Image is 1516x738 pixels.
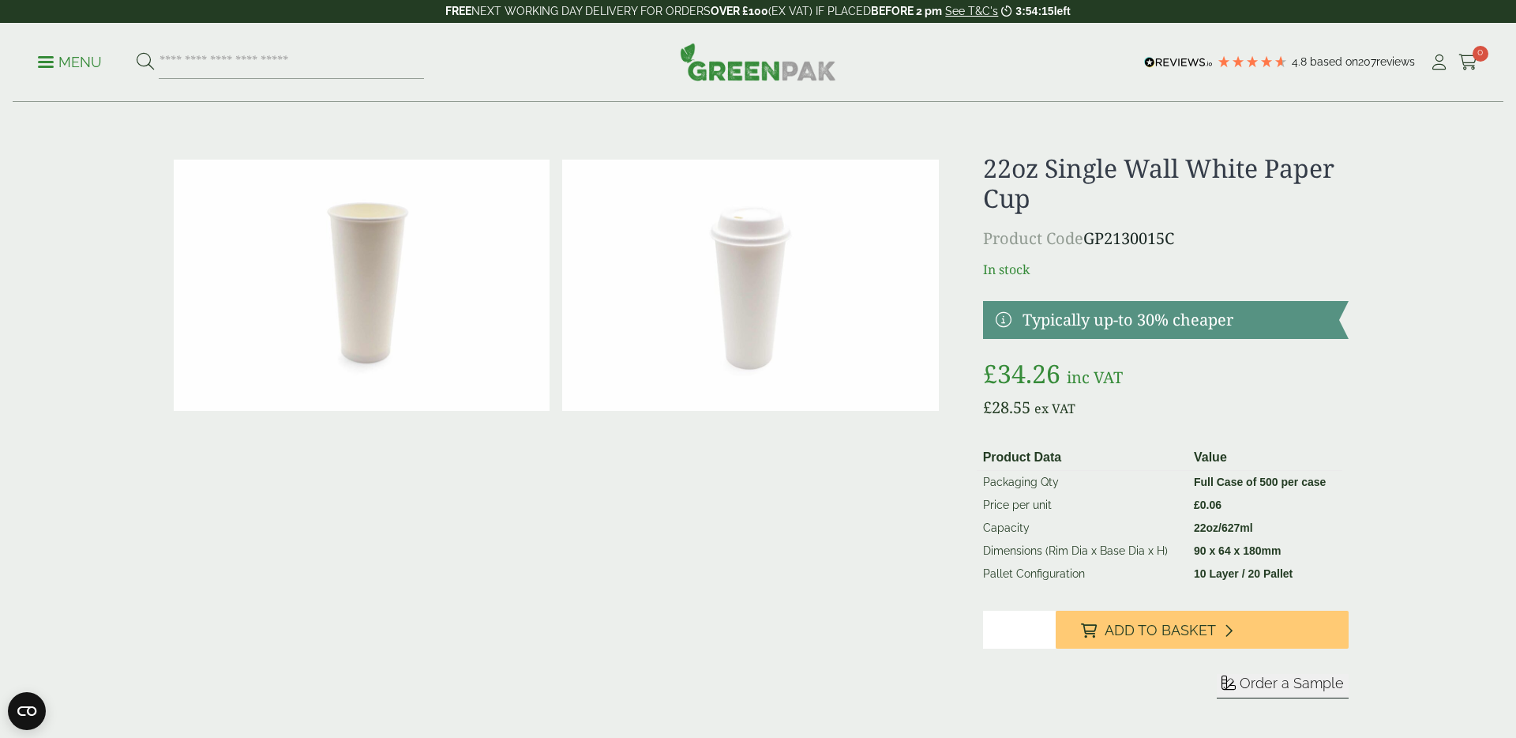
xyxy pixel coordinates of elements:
a: 0 [1458,51,1478,74]
span: £ [1194,499,1200,511]
span: inc VAT [1067,367,1123,388]
button: Add to Basket [1056,611,1349,649]
i: My Account [1429,55,1449,70]
td: Dimensions (Rim Dia x Base Dia x H) [977,540,1188,563]
img: 2130015B 22oz White Single Wall Paper Cup 627ml [174,160,550,411]
td: Pallet Configuration [977,563,1188,586]
span: 4.8 [1292,55,1310,68]
a: See T&C's [945,5,998,17]
span: 207 [1358,55,1376,68]
bdi: 34.26 [983,356,1060,390]
th: Product Data [977,445,1188,471]
strong: 22oz/627ml [1194,521,1253,534]
h1: 22oz Single Wall White Paper Cup [983,153,1349,214]
td: Packaging Qty [977,470,1188,494]
p: GP2130015C [983,227,1349,250]
span: left [1054,5,1071,17]
span: ex VAT [1034,400,1075,417]
th: Value [1188,445,1342,471]
strong: 90 x 64 x 180mm [1194,544,1281,557]
span: 3:54:15 [1015,5,1053,17]
strong: 10 Layer / 20 Pallet [1194,567,1293,580]
p: Menu [38,53,102,72]
span: £ [983,356,997,390]
span: Based on [1310,55,1358,68]
span: 0 [1473,46,1488,62]
strong: Full Case of 500 per case [1194,476,1326,488]
a: Menu [38,53,102,69]
div: 4.79 Stars [1217,55,1288,69]
td: Price per unit [977,494,1188,517]
i: Cart [1458,55,1478,70]
bdi: 28.55 [983,397,1030,418]
span: Order a Sample [1240,675,1344,691]
img: 2130015B 22oz White Single Wall Paper Cup With Bagasse Sip Lid [562,160,938,411]
p: In stock [983,260,1349,279]
span: £ [983,397,992,418]
strong: FREE [445,5,471,17]
button: Open CMP widget [8,692,46,730]
span: reviews [1376,55,1415,68]
td: Capacity [977,517,1188,540]
img: GreenPak Supplies [680,43,836,81]
bdi: 0.06 [1194,499,1221,511]
strong: OVER £100 [711,5,768,17]
strong: BEFORE 2 pm [871,5,942,17]
img: REVIEWS.io [1144,57,1213,68]
span: Product Code [983,228,1083,249]
button: Order a Sample [1217,674,1349,698]
span: Add to Basket [1105,622,1216,639]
